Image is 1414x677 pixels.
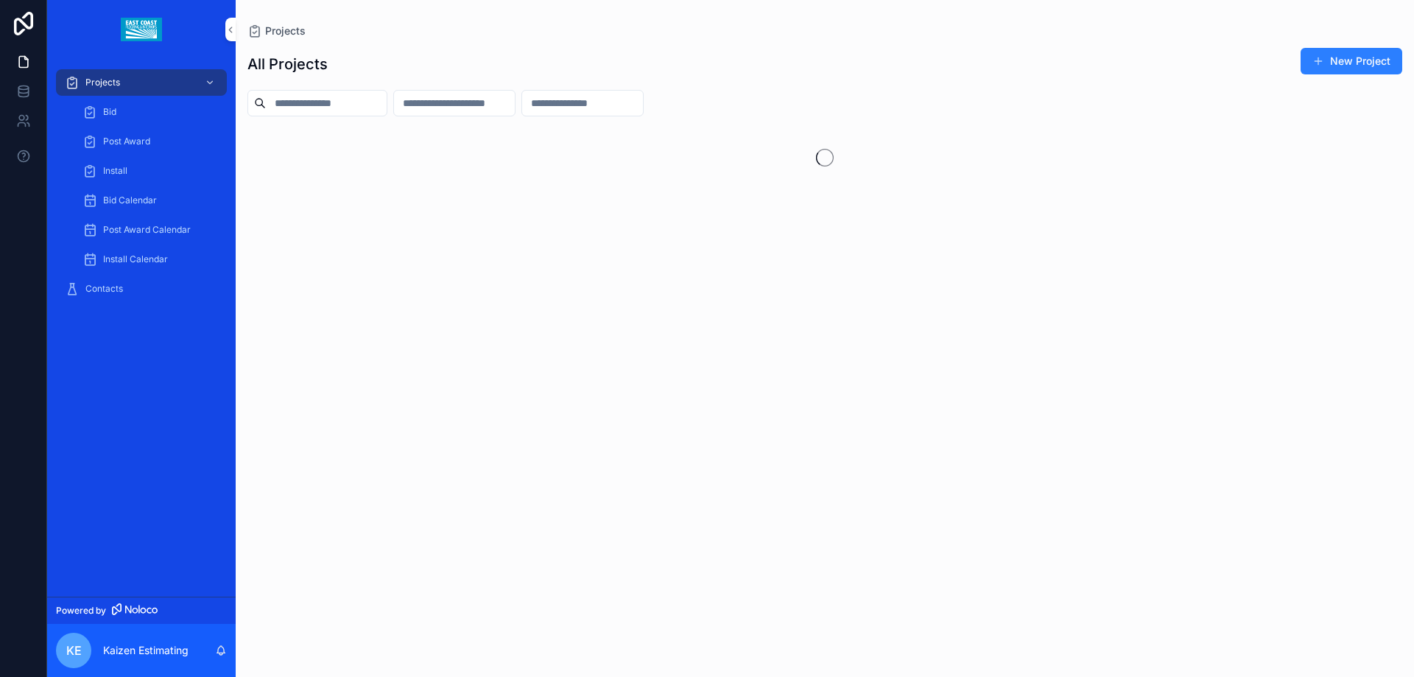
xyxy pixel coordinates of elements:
a: Bid Calendar [74,187,227,214]
a: Projects [56,69,227,96]
a: Contacts [56,276,227,302]
a: Post Award Calendar [74,217,227,243]
a: Projects [247,24,306,38]
a: Powered by [47,597,236,624]
span: Bid Calendar [103,194,157,206]
span: Projects [85,77,120,88]
div: scrollable content [47,59,236,321]
a: Bid [74,99,227,125]
p: Kaizen Estimating [103,643,189,658]
button: New Project [1301,48,1402,74]
a: Install [74,158,227,184]
span: Powered by [56,605,106,617]
a: Post Award [74,128,227,155]
span: Post Award Calendar [103,224,191,236]
span: Contacts [85,283,123,295]
a: Install Calendar [74,246,227,273]
span: Install [103,165,127,177]
span: Projects [265,24,306,38]
span: Install Calendar [103,253,168,265]
span: Bid [103,106,116,118]
span: Post Award [103,136,150,147]
h1: All Projects [247,54,328,74]
span: KE [66,642,82,659]
img: App logo [121,18,161,41]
